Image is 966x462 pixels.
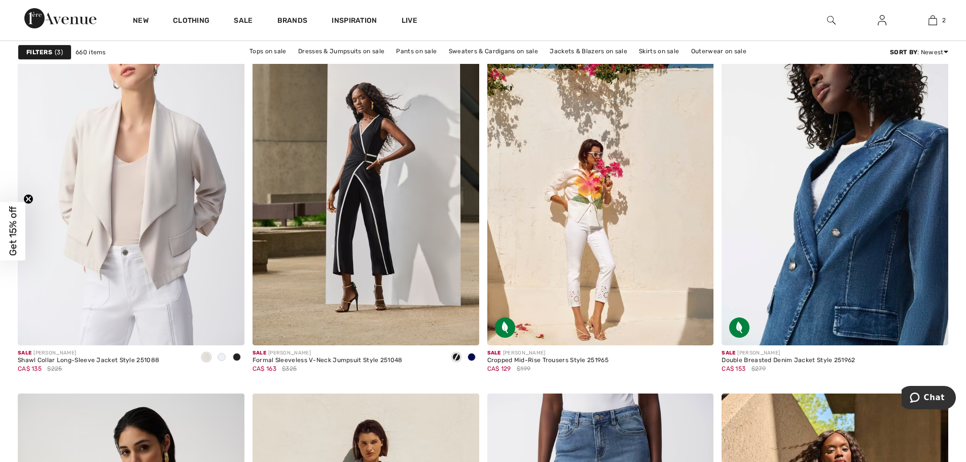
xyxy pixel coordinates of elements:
[253,365,276,372] span: CA$ 163
[729,317,749,338] img: Sustainable Fabric
[487,357,609,364] div: Cropped Mid-Rise Trousers Style 251965
[253,357,403,364] div: Formal Sleeveless V-Neck Jumpsuit Style 251048
[686,45,752,58] a: Outerwear on sale
[694,326,703,335] img: plus_v2.svg
[76,48,106,57] span: 660 items
[752,364,766,373] span: $279
[722,350,735,356] span: Sale
[234,16,253,27] a: Sale
[487,365,511,372] span: CA$ 129
[722,6,948,345] a: Double Breasted Denim Jacket Style 251962. Denim Medium Blue
[55,48,63,57] span: 3
[332,16,377,27] span: Inspiration
[253,349,403,357] div: [PERSON_NAME]
[487,349,609,357] div: [PERSON_NAME]
[391,45,442,58] a: Pants on sale
[928,326,938,335] img: plus_v2.svg
[517,364,530,373] span: $199
[225,405,234,413] img: heart_black_full.svg
[244,45,292,58] a: Tops on sale
[487,6,714,345] img: Cropped Mid-Rise Trousers Style 251965. White
[928,14,937,26] img: My Bag
[722,357,855,364] div: Double Breasted Denim Jacket Style 251962
[23,194,33,204] button: Close teaser
[464,349,479,366] div: Midnight Blue/Vanilla
[722,365,745,372] span: CA$ 153
[902,386,956,411] iframe: Opens a widget where you can chat to one of our agents
[293,45,389,58] a: Dresses & Jumpsuits on sale
[253,350,266,356] span: Sale
[545,45,632,58] a: Jackets & Blazers on sale
[282,364,297,373] span: $325
[827,14,836,26] img: search the website
[694,405,703,413] img: heart_black_full.svg
[229,349,244,366] div: Black
[18,365,42,372] span: CA$ 135
[870,14,895,27] a: Sign In
[878,14,886,26] img: My Info
[18,349,159,357] div: [PERSON_NAME]
[253,6,479,345] img: Formal Sleeveless V-Neck Jumpsuit Style 251048. Black/Vanilla
[487,350,501,356] span: Sale
[459,405,469,413] img: heart_black_full.svg
[173,16,209,27] a: Clothing
[199,349,214,366] div: Moonstone
[449,349,464,366] div: Black/Vanilla
[18,357,159,364] div: Shawl Collar Long-Sleeve Jacket Style 251088
[133,16,149,27] a: New
[18,6,244,345] img: Shawl Collar Long-Sleeve Jacket Style 251088. Moonstone
[942,16,946,25] span: 2
[495,317,515,338] img: Sustainable Fabric
[277,16,308,27] a: Brands
[47,364,62,373] span: $225
[26,48,52,57] strong: Filters
[444,45,543,58] a: Sweaters & Cardigans on sale
[214,349,229,366] div: Vanilla 30
[402,15,417,26] a: Live
[634,45,684,58] a: Skirts on sale
[908,14,957,26] a: 2
[890,48,948,57] div: : Newest
[18,350,31,356] span: Sale
[24,8,96,28] img: 1ère Avenue
[890,49,917,56] strong: Sort By
[459,326,469,335] img: plus_v2.svg
[225,326,234,335] img: plus_v2.svg
[722,349,855,357] div: [PERSON_NAME]
[7,206,19,256] span: Get 15% off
